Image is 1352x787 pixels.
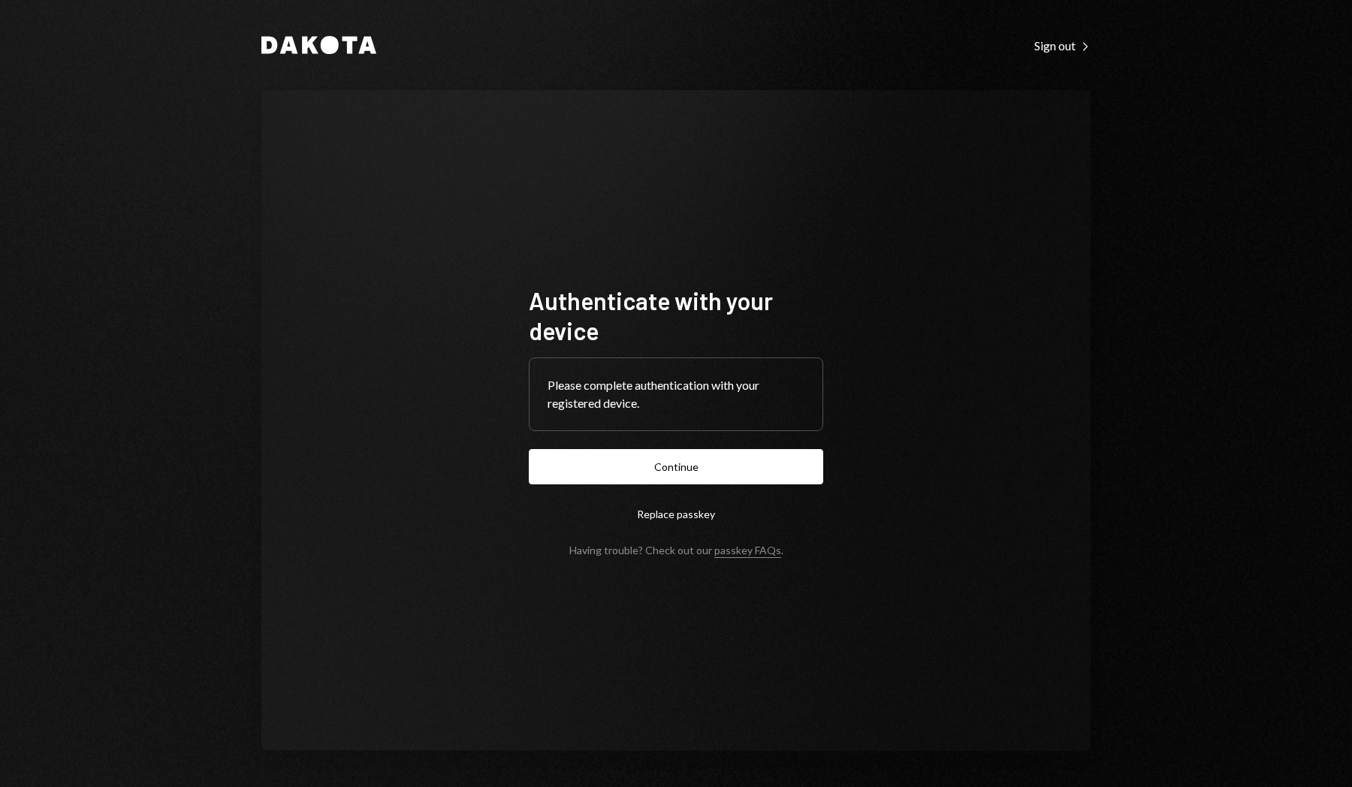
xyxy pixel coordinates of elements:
button: Continue [529,449,823,484]
a: passkey FAQs [714,544,781,558]
div: Please complete authentication with your registered device. [548,376,804,412]
button: Replace passkey [529,496,823,532]
h1: Authenticate with your device [529,285,823,345]
div: Having trouble? Check out our . [569,544,783,556]
div: Sign out [1034,38,1091,53]
a: Sign out [1034,37,1091,53]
